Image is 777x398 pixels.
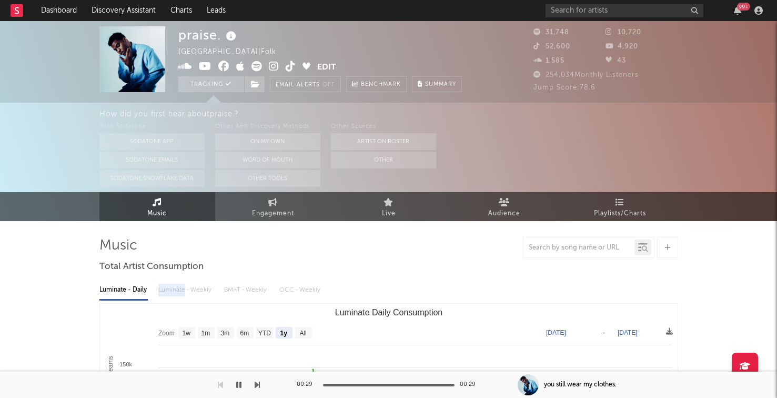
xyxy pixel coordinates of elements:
[215,170,320,187] button: Other Tools
[270,76,341,92] button: Email AlertsOff
[533,57,564,64] span: 1,585
[546,4,703,17] input: Search for artists
[331,133,436,150] button: Artist on Roster
[346,76,407,92] a: Benchmark
[99,170,205,187] button: Sodatone Snowflake Data
[533,84,596,91] span: Jump Score: 78.6
[412,76,462,92] button: Summary
[600,329,606,336] text: →
[99,261,204,273] span: Total Artist Consumption
[99,152,205,168] button: Sodatone Emails
[215,152,320,168] button: Word Of Mouth
[178,46,288,58] div: [GEOGRAPHIC_DATA] | Folk
[523,244,634,252] input: Search by song name or URL
[322,82,335,88] em: Off
[533,43,570,50] span: 52,600
[533,72,639,78] span: 254,034 Monthly Listeners
[215,121,320,133] div: Other A&R Discovery Methods
[99,192,215,221] a: Music
[737,3,750,11] div: 99 +
[425,82,456,87] span: Summary
[99,281,148,299] div: Luminate - Daily
[280,330,287,337] text: 1y
[258,330,270,337] text: YTD
[178,26,239,44] div: praise.
[297,379,318,391] div: 00:29
[331,192,447,221] a: Live
[606,29,641,36] span: 10,720
[361,78,401,91] span: Benchmark
[99,133,205,150] button: Sodatone App
[331,121,436,133] div: Other Sources
[158,330,175,337] text: Zoom
[546,329,566,336] text: [DATE]
[182,330,190,337] text: 1w
[382,207,396,220] span: Live
[533,29,569,36] span: 31,748
[252,207,294,220] span: Engagement
[299,330,306,337] text: All
[147,207,167,220] span: Music
[335,308,442,317] text: Luminate Daily Consumption
[119,361,132,367] text: 150k
[460,379,481,391] div: 00:29
[331,152,436,168] button: Other
[618,329,638,336] text: [DATE]
[215,133,320,150] button: On My Own
[734,6,741,15] button: 99+
[447,192,562,221] a: Audience
[544,380,617,390] div: you still wear my clothes.
[99,121,205,133] div: With Sodatone
[240,330,249,337] text: 6m
[201,330,210,337] text: 1m
[606,43,638,50] span: 4,920
[215,192,331,221] a: Engagement
[562,192,678,221] a: Playlists/Charts
[220,330,229,337] text: 3m
[606,57,626,64] span: 43
[488,207,520,220] span: Audience
[594,207,646,220] span: Playlists/Charts
[178,76,244,92] button: Tracking
[317,61,336,74] button: Edit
